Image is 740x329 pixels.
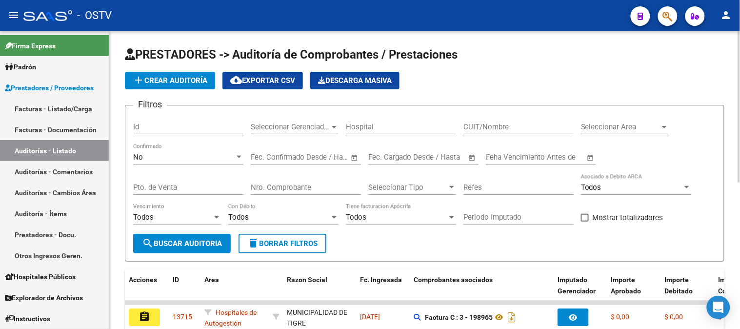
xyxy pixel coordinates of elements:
datatable-header-cell: Imputado Gerenciador [554,269,607,312]
datatable-header-cell: Area [200,269,269,312]
datatable-header-cell: Importe Aprobado [607,269,661,312]
span: [DATE] [360,313,380,321]
button: Crear Auditoría [125,72,215,89]
i: Descargar documento [505,309,518,325]
span: Area [204,276,219,284]
span: - OSTV [77,5,112,26]
span: Hospitales de Autogestión [204,308,257,328]
button: Open calendar [585,152,597,164]
span: Descarga Masiva [318,76,392,85]
span: PRESTADORES -> Auditoría de Comprobantes / Prestaciones [125,48,458,62]
input: Start date [251,153,282,162]
span: $ 0,00 [665,313,683,321]
datatable-header-cell: Importe Debitado [661,269,715,312]
span: Firma Express [5,41,56,51]
datatable-header-cell: Comprobantes asociados [410,269,554,312]
input: Start date [368,153,400,162]
span: Buscar Auditoria [142,239,222,248]
span: Explorador de Archivos [5,292,83,303]
datatable-header-cell: Fc. Ingresada [356,269,410,312]
span: Mostrar totalizadores [593,212,663,224]
mat-icon: assignment [139,311,150,323]
span: Seleccionar Gerenciador [251,123,330,131]
mat-icon: menu [8,9,20,21]
span: Razon Social [287,276,327,284]
span: Importe Aprobado [611,276,641,295]
span: Importe Debitado [665,276,693,295]
span: 13715 [173,313,192,321]
span: Exportar CSV [230,76,295,85]
span: Crear Auditoría [133,76,207,85]
span: Prestadores / Proveedores [5,82,94,93]
span: Seleccionar Tipo [368,183,447,192]
mat-icon: cloud_download [230,74,242,86]
span: Todos [346,213,366,222]
h3: Filtros [133,98,167,111]
span: ID [173,276,179,284]
div: Open Intercom Messenger [707,296,730,319]
span: Todos [133,213,154,222]
span: Todos [581,183,601,192]
mat-icon: person [720,9,732,21]
span: Seleccionar Area [581,123,660,131]
span: No [133,153,143,162]
datatable-header-cell: ID [169,269,200,312]
span: Hospitales Públicos [5,271,76,282]
span: Comprobantes asociados [414,276,493,284]
button: Open calendar [467,152,478,164]
span: Instructivos [5,313,50,324]
mat-icon: add [133,74,144,86]
span: Acciones [129,276,157,284]
span: Padrón [5,62,36,72]
button: Descarga Masiva [310,72,400,89]
div: - 30999284899 [287,307,352,328]
mat-icon: search [142,237,154,249]
span: Fc. Ingresada [360,276,402,284]
button: Borrar Filtros [239,234,326,253]
input: End date [409,153,456,162]
button: Buscar Auditoria [133,234,231,253]
span: $ 0,00 [611,313,630,321]
span: Imputado Gerenciador [558,276,596,295]
input: End date [291,153,339,162]
strong: Factura C : 3 - 198965 [425,313,493,321]
datatable-header-cell: Razon Social [283,269,356,312]
span: Todos [228,213,249,222]
span: Borrar Filtros [247,239,318,248]
datatable-header-cell: Acciones [125,269,169,312]
mat-icon: delete [247,237,259,249]
button: Exportar CSV [222,72,303,89]
button: Open calendar [349,152,360,164]
app-download-masive: Descarga masiva de comprobantes (adjuntos) [310,72,400,89]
